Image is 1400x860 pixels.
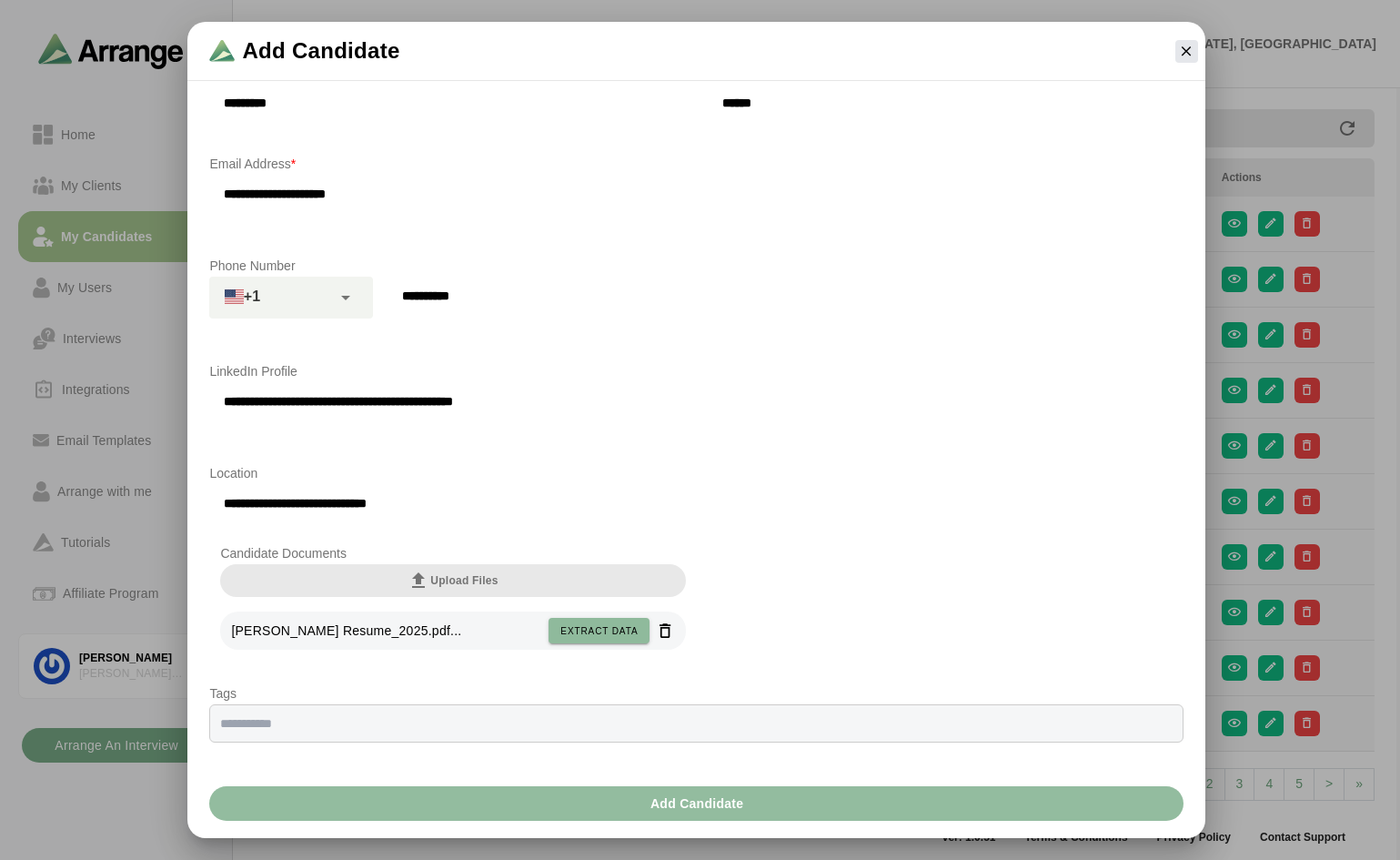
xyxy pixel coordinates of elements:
[231,623,461,638] span: [PERSON_NAME] Resume_2025.pdf...
[209,153,1183,175] p: Email Address
[209,786,1183,821] button: Add Candidate
[220,564,685,597] button: Upload Files
[209,462,1183,484] p: Location
[549,618,649,643] button: Extract data
[220,542,685,564] p: Candidate Documents
[559,626,638,636] span: Extract data
[242,36,399,66] span: Add Candidate
[408,570,498,592] span: Upload Files
[209,683,1183,704] p: Tags
[209,255,1183,277] p: Phone Number
[209,360,1183,382] p: LinkedIn Profile
[650,786,744,821] span: Add Candidate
